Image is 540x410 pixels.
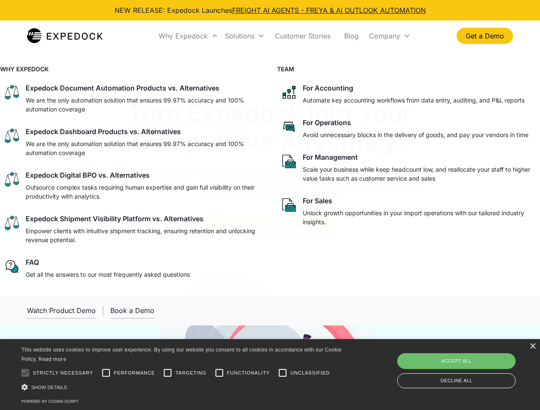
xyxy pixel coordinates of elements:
a: Read more [38,356,66,362]
div: Show details [21,383,345,392]
div: For Management [303,153,358,161]
div: Solutions [225,32,254,40]
img: scale icon [3,127,21,144]
div: Company [366,21,414,50]
p: Avoid unnecessary blocks in the delivery of goods, and pay your vendors in time [303,130,528,139]
p: Outsource complex tasks requiring human expertise and gain full visibility on their productivity ... [26,183,260,201]
a: Powered by cookie-script [21,399,79,404]
img: paper and bag icon [280,196,298,214]
span: This website uses cookies to improve user experience. By using our website you consent to all coo... [21,347,342,363]
div: Book a Demo [110,306,154,315]
p: Empower clients with intuitive shipment tracking, ensuring retention and unlocking revenue potent... [26,226,260,244]
a: Get a Demo [457,28,513,44]
a: Book a Demo [110,303,154,319]
p: Unlock growth opportunities in your import operations with our tailored industry insights. [303,208,537,226]
a: open lightbox [27,303,96,319]
div: NEW RELEASE: Expedock Launches [115,5,426,15]
iframe: Chat Widget [398,318,540,410]
span: Strictly necessary [33,369,93,377]
img: Expedock Logo [27,27,103,44]
span: Targeting [175,369,206,377]
a: Customer Stories [268,21,337,50]
p: We are the only automation solution that ensures 99.97% accuracy and 100% automation coverage [26,139,260,157]
img: rectangular chat bubble icon [280,118,298,135]
div: Company [369,32,400,40]
div: FAQ [26,258,39,266]
div: For Operations [303,118,351,127]
span: Unclassified [290,369,330,377]
div: Solutions [221,21,268,50]
p: Scale your business while keep headcount low, and reallocate your staff to higher value tasks suc... [303,165,537,183]
img: network like icon [280,84,298,101]
div: Why Expedock [159,32,208,40]
div: Expedock Document Automation Products vs. Alternatives [26,84,219,92]
div: Expedock Shipment Visibility Platform vs. Alternatives [26,214,204,223]
div: Expedock Digital BPO vs. Alternatives [26,171,150,179]
span: Performance [114,369,155,377]
p: Get all the answers to our most frequently asked questions [26,270,190,279]
div: For Accounting [303,84,353,92]
span: Show details [31,385,67,390]
span: Functionality [227,369,270,377]
p: Automate key accounting workflows from data entry, auditing, and P&L reports [303,96,525,105]
a: Blog [337,21,366,50]
img: paper and bag icon [280,153,298,170]
div: Why Expedock [155,21,221,50]
img: scale icon [3,171,21,188]
div: For Sales [303,196,332,205]
a: home [27,27,103,44]
img: regular chat bubble icon [3,258,21,275]
div: Expedock Dashboard Products vs. Alternatives [26,127,181,136]
p: We are the only automation solution that ensures 99.97% accuracy and 100% automation coverage [26,96,260,114]
img: scale icon [3,84,21,101]
img: scale icon [3,214,21,231]
div: Watch Product Demo [27,306,96,315]
a: FREIGHT AI AGENTS - FREYA & AI OUTLOOK AUTOMATION [232,6,426,15]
